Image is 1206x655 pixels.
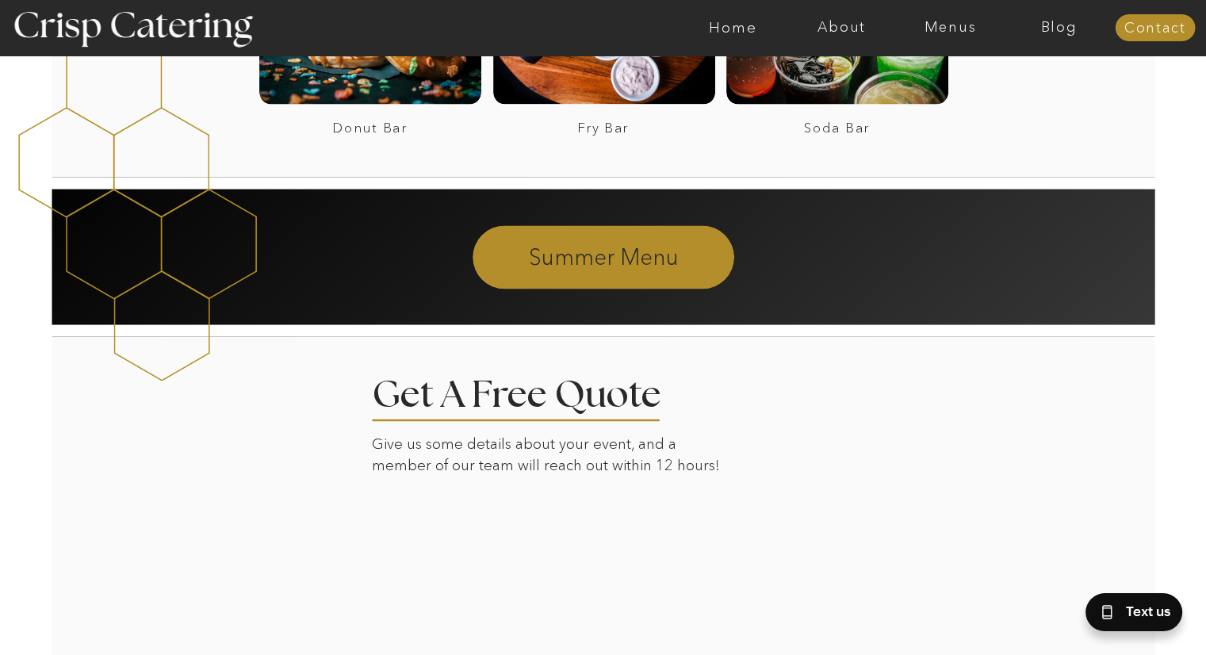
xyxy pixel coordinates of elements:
a: Soda Bar [729,121,945,136]
iframe: podium webchat widget bubble [1047,576,1206,655]
a: Donut Bar [262,121,478,136]
a: Blog [1005,20,1113,36]
a: Menus [896,20,1005,36]
p: Give us some details about your event, and a member of our team will reach out within 12 hours! [372,434,731,481]
a: Summer Menu [389,242,819,270]
a: Home [679,20,787,36]
a: Contact [1115,21,1195,36]
a: Fry Bar [496,121,711,136]
a: About [787,20,896,36]
h2: Get A Free Quote [372,377,710,406]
